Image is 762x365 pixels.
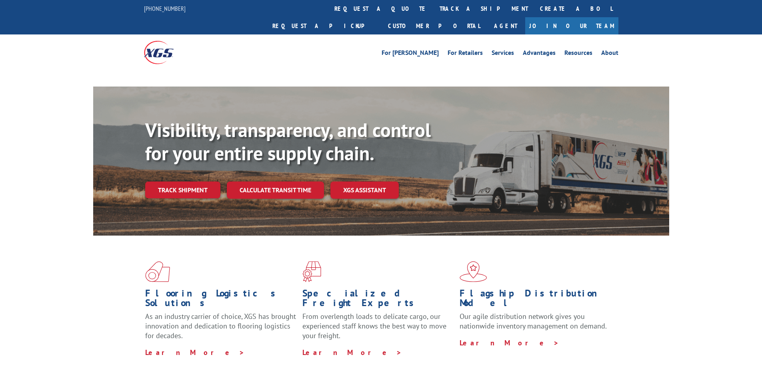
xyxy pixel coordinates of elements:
[145,261,170,282] img: xgs-icon-total-supply-chain-intelligence-red
[302,312,454,347] p: From overlength loads to delicate cargo, our experienced staff knows the best way to move your fr...
[486,17,525,34] a: Agent
[145,312,296,340] span: As an industry carrier of choice, XGS has brought innovation and dedication to flooring logistics...
[382,17,486,34] a: Customer Portal
[460,261,487,282] img: xgs-icon-flagship-distribution-model-red
[266,17,382,34] a: Request a pickup
[302,288,454,312] h1: Specialized Freight Experts
[564,50,592,58] a: Resources
[145,288,296,312] h1: Flooring Logistics Solutions
[492,50,514,58] a: Services
[382,50,439,58] a: For [PERSON_NAME]
[525,17,618,34] a: Join Our Team
[460,338,559,347] a: Learn More >
[460,288,611,312] h1: Flagship Distribution Model
[302,261,321,282] img: xgs-icon-focused-on-flooring-red
[302,348,402,357] a: Learn More >
[227,181,324,199] a: Calculate transit time
[330,181,399,199] a: XGS ASSISTANT
[145,117,431,165] b: Visibility, transparency, and control for your entire supply chain.
[460,312,607,331] span: Our agile distribution network gives you nationwide inventory management on demand.
[601,50,618,58] a: About
[523,50,556,58] a: Advantages
[145,348,245,357] a: Learn More >
[144,4,186,12] a: [PHONE_NUMBER]
[448,50,483,58] a: For Retailers
[145,181,220,198] a: Track shipment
